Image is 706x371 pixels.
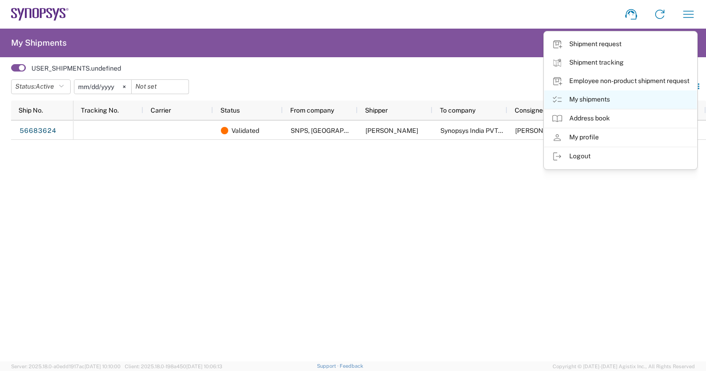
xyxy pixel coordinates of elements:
label: USER_SHIPMENTS.undefined [31,64,121,72]
a: My profile [544,128,697,147]
span: Validated [231,121,259,140]
span: Copyright © [DATE]-[DATE] Agistix Inc., All Rights Reserved [553,362,695,371]
a: Shipment request [544,35,697,54]
span: Ship No. [18,107,43,114]
span: Tracking No. [81,107,119,114]
span: [DATE] 10:06:13 [186,364,222,369]
span: [DATE] 10:10:00 [85,364,121,369]
span: Shipper [365,107,388,114]
span: Active [36,83,54,90]
a: Support [317,363,340,369]
span: Consignee [515,107,547,114]
a: My shipments [544,90,697,109]
h2: My Shipments [11,37,67,48]
a: 56683624 [19,123,57,138]
a: Feedback [340,363,363,369]
span: Fernanda Garcia [365,127,418,134]
button: Status:Active [11,79,71,94]
span: Server: 2025.18.0-a0edd1917ac [11,364,121,369]
input: Not set [132,80,189,94]
a: Employee non-product shipment request [544,72,697,90]
span: Amit Kumat Pathak [515,127,590,134]
span: Synopsys India PVT Ltd. [440,127,510,134]
span: Status [220,107,240,114]
span: From company [290,107,334,114]
span: SNPS, Portugal Unipessoal, Lda. [291,127,426,134]
span: To company [440,107,475,114]
a: Shipment tracking [544,54,697,72]
a: Logout [544,147,697,166]
input: Not set [74,80,131,94]
span: Carrier [151,107,171,114]
span: Client: 2025.18.0-198a450 [125,364,222,369]
a: Address book [544,109,697,128]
